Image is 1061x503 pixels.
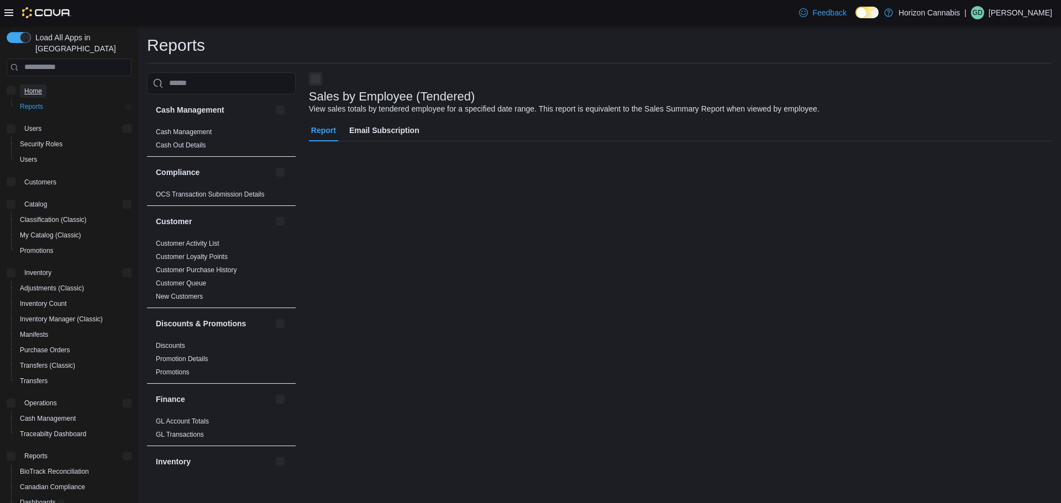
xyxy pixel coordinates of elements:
[15,359,132,372] span: Transfers (Classic)
[15,313,107,326] a: Inventory Manager (Classic)
[11,311,136,327] button: Inventory Manager (Classic)
[147,125,296,156] div: Cash Management
[15,282,132,295] span: Adjustments (Classic)
[156,266,237,274] a: Customer Purchase History
[24,178,56,187] span: Customers
[11,327,136,342] button: Manifests
[15,229,132,242] span: My Catalog (Classic)
[15,328,52,341] a: Manifests
[311,119,336,141] span: Report
[20,198,132,211] span: Catalog
[20,430,86,438] span: Traceabilty Dashboard
[15,213,91,226] a: Classification (Classic)
[11,358,136,373] button: Transfers (Classic)
[24,268,51,277] span: Inventory
[156,341,185,350] span: Discounts
[20,346,70,354] span: Purchase Orders
[20,215,87,224] span: Classification (Classic)
[20,246,54,255] span: Promotions
[11,243,136,258] button: Promotions
[20,175,132,189] span: Customers
[274,455,287,468] button: Inventory
[15,343,75,357] a: Purchase Orders
[20,122,46,135] button: Users
[20,140,62,149] span: Security Roles
[156,190,265,199] span: OCS Transaction Submission Details
[20,361,75,370] span: Transfers (Classic)
[20,155,37,164] span: Users
[156,239,219,248] span: Customer Activity List
[20,122,132,135] span: Users
[11,227,136,243] button: My Catalog (Classic)
[20,84,132,98] span: Home
[274,103,287,117] button: Cash Management
[147,339,296,383] div: Discounts & Promotions
[15,100,48,113] a: Reports
[156,292,203,301] span: New Customers
[156,318,246,329] h3: Discounts & Promotions
[24,87,42,96] span: Home
[2,197,136,212] button: Catalog
[11,280,136,296] button: Adjustments (Classic)
[15,297,71,310] a: Inventory Count
[147,188,296,205] div: Compliance
[11,152,136,167] button: Users
[147,237,296,308] div: Customer
[20,330,48,339] span: Manifests
[20,449,132,463] span: Reports
[11,464,136,479] button: BioTrack Reconciliation
[15,480,132,494] span: Canadian Compliance
[156,368,190,376] a: Promotions
[274,393,287,406] button: Finance
[156,279,206,287] a: Customer Queue
[20,299,67,308] span: Inventory Count
[156,293,203,300] a: New Customers
[15,229,86,242] a: My Catalog (Classic)
[156,216,192,227] h3: Customer
[15,213,132,226] span: Classification (Classic)
[147,34,205,56] h1: Reports
[795,2,850,24] a: Feedback
[147,415,296,446] div: Finance
[15,153,132,166] span: Users
[15,427,91,441] a: Traceabilty Dashboard
[156,240,219,247] a: Customer Activity List
[156,216,271,227] button: Customer
[156,456,271,467] button: Inventory
[156,394,185,405] h3: Finance
[24,399,57,407] span: Operations
[309,72,322,86] button: Next
[15,412,132,425] span: Cash Management
[11,411,136,426] button: Cash Management
[15,465,93,478] a: BioTrack Reconciliation
[156,253,228,261] a: Customer Loyalty Points
[20,483,85,491] span: Canadian Compliance
[156,104,271,115] button: Cash Management
[989,6,1052,19] p: [PERSON_NAME]
[2,448,136,464] button: Reports
[31,32,132,54] span: Load All Apps in [GEOGRAPHIC_DATA]
[11,99,136,114] button: Reports
[2,83,136,99] button: Home
[973,6,983,19] span: GD
[20,266,56,279] button: Inventory
[15,480,90,494] a: Canadian Compliance
[2,395,136,411] button: Operations
[2,265,136,280] button: Inventory
[20,266,132,279] span: Inventory
[11,479,136,495] button: Canadian Compliance
[20,377,48,385] span: Transfers
[15,153,41,166] a: Users
[20,102,43,111] span: Reports
[15,282,88,295] a: Adjustments (Classic)
[971,6,984,19] div: Gigi Dodds
[855,7,879,18] input: Dark Mode
[24,124,41,133] span: Users
[20,396,61,410] button: Operations
[20,396,132,410] span: Operations
[15,465,132,478] span: BioTrack Reconciliation
[156,167,271,178] button: Compliance
[156,456,191,467] h3: Inventory
[899,6,960,19] p: Horizon Cannabis
[156,266,237,274] span: Customer Purchase History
